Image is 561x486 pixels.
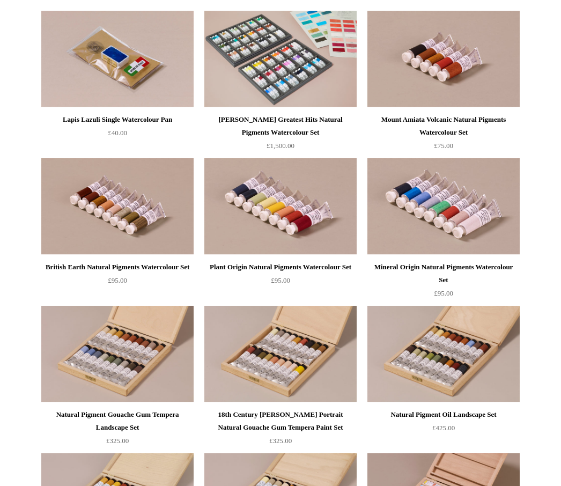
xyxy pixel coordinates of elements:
a: Lapis Lazuli Single Watercolour Pan £40.00 [41,113,194,157]
a: Mineral Origin Natural Pigments Watercolour Set Mineral Origin Natural Pigments Watercolour Set [367,158,520,255]
img: Natural Pigment Oil Landscape Set [367,306,520,402]
img: 18th Century George Romney Portrait Natural Gouache Gum Tempera Paint Set [204,306,357,402]
img: Natural Pigment Gouache Gum Tempera Landscape Set [41,306,194,402]
div: Natural Pigment Gouache Gum Tempera Landscape Set [44,408,191,434]
span: £325.00 [106,437,129,445]
img: Mineral Origin Natural Pigments Watercolour Set [367,158,520,255]
a: Natural Pigment Oil Landscape Set £425.00 [367,408,520,452]
a: Natural Pigment Oil Landscape Set Natural Pigment Oil Landscape Set [367,306,520,402]
div: Lapis Lazuli Single Watercolour Pan [44,113,191,126]
a: Natural Pigment Gouache Gum Tempera Landscape Set Natural Pigment Gouache Gum Tempera Landscape Set [41,306,194,402]
a: Lapis Lazuli Single Watercolour Pan Lapis Lazuli Single Watercolour Pan [41,11,194,107]
span: £40.00 [108,129,127,137]
div: Mount Amiata Volcanic Natural Pigments Watercolour Set [370,113,517,139]
span: £425.00 [432,424,455,432]
span: £95.00 [108,276,127,284]
img: Lapis Lazuli Single Watercolour Pan [41,11,194,107]
div: British Earth Natural Pigments Watercolour Set [44,261,191,274]
span: £95.00 [434,289,453,297]
img: British Earth Natural Pigments Watercolour Set [41,158,194,255]
a: 18th Century [PERSON_NAME] Portrait Natural Gouache Gum Tempera Paint Set £325.00 [204,408,357,452]
span: £75.00 [434,142,453,150]
a: British Earth Natural Pigments Watercolour Set British Earth Natural Pigments Watercolour Set [41,158,194,255]
span: £1,500.00 [267,142,294,150]
a: Mount Amiata Volcanic Natural Pigments Watercolour Set Mount Amiata Volcanic Natural Pigments Wat... [367,11,520,107]
img: Mount Amiata Volcanic Natural Pigments Watercolour Set [367,11,520,107]
div: Natural Pigment Oil Landscape Set [370,408,517,421]
a: Mount Amiata Volcanic Natural Pigments Watercolour Set £75.00 [367,113,520,157]
img: Wallace Seymour Greatest Hits Natural Pigments Watercolour Set [204,11,357,107]
div: Mineral Origin Natural Pigments Watercolour Set [370,261,517,286]
a: Wallace Seymour Greatest Hits Natural Pigments Watercolour Set Wallace Seymour Greatest Hits Natu... [204,11,357,107]
a: Mineral Origin Natural Pigments Watercolour Set £95.00 [367,261,520,305]
div: 18th Century [PERSON_NAME] Portrait Natural Gouache Gum Tempera Paint Set [207,408,354,434]
div: Plant Origin Natural Pigments Watercolour Set [207,261,354,274]
a: British Earth Natural Pigments Watercolour Set £95.00 [41,261,194,305]
div: [PERSON_NAME] Greatest Hits Natural Pigments Watercolour Set [207,113,354,139]
img: Plant Origin Natural Pigments Watercolour Set [204,158,357,255]
span: £95.00 [271,276,290,284]
a: 18th Century George Romney Portrait Natural Gouache Gum Tempera Paint Set 18th Century George Rom... [204,306,357,402]
a: [PERSON_NAME] Greatest Hits Natural Pigments Watercolour Set £1,500.00 [204,113,357,157]
span: £325.00 [269,437,292,445]
a: Plant Origin Natural Pigments Watercolour Set Plant Origin Natural Pigments Watercolour Set [204,158,357,255]
a: Natural Pigment Gouache Gum Tempera Landscape Set £325.00 [41,408,194,452]
a: Plant Origin Natural Pigments Watercolour Set £95.00 [204,261,357,305]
